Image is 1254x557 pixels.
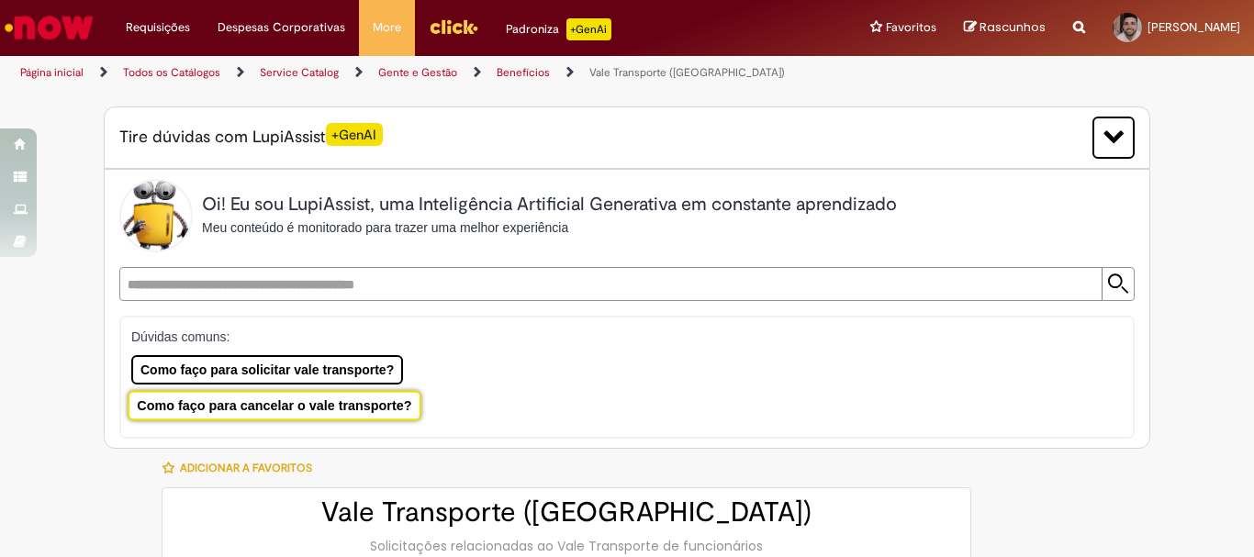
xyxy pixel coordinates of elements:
button: Como faço para solicitar vale transporte? [131,355,403,384]
img: ServiceNow [2,9,96,46]
span: Requisições [126,18,190,37]
h2: Vale Transporte ([GEOGRAPHIC_DATA]) [181,497,952,528]
span: Meu conteúdo é monitorado para trazer uma melhor experiência [202,220,568,235]
button: Adicionar a Favoritos [162,449,322,487]
span: Adicionar a Favoritos [180,461,312,475]
span: +GenAI [326,123,383,146]
span: Despesas Corporativas [218,18,345,37]
span: Tire dúvidas com LupiAssist [119,126,383,149]
input: Submit [1102,268,1134,300]
a: Benefícios [497,65,550,80]
button: Como faço para cancelar o vale transporte? [128,390,421,420]
span: Favoritos [886,18,936,37]
a: Vale Transporte ([GEOGRAPHIC_DATA]) [589,65,785,80]
img: click_logo_yellow_360x200.png [429,13,478,40]
ul: Trilhas de página [14,56,823,90]
p: Dúvidas comuns: [131,328,1108,346]
p: +GenAi [566,18,611,40]
img: Lupi [119,179,193,252]
a: Todos os Catálogos [123,65,220,80]
div: Solicitações relacionadas ao Vale Transporte de funcionários [181,537,952,555]
span: More [373,18,401,37]
a: Gente e Gestão [378,65,457,80]
div: Padroniza [506,18,611,40]
a: Service Catalog [260,65,339,80]
span: [PERSON_NAME] [1148,19,1240,35]
a: Página inicial [20,65,84,80]
span: Rascunhos [980,18,1046,36]
h2: Oi! Eu sou LupiAssist, uma Inteligência Artificial Generativa em constante aprendizado [202,195,897,215]
a: Rascunhos [964,19,1046,37]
